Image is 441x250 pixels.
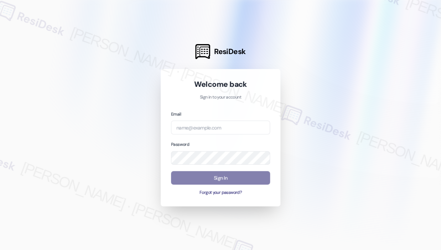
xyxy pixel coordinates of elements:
[171,111,181,117] label: Email
[171,171,270,185] button: Sign In
[214,47,246,57] span: ResiDesk
[171,190,270,196] button: Forgot your password?
[171,142,189,147] label: Password
[171,94,270,101] p: Sign in to your account
[171,79,270,89] h1: Welcome back
[171,121,270,134] input: name@example.com
[195,44,210,59] img: ResiDesk Logo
